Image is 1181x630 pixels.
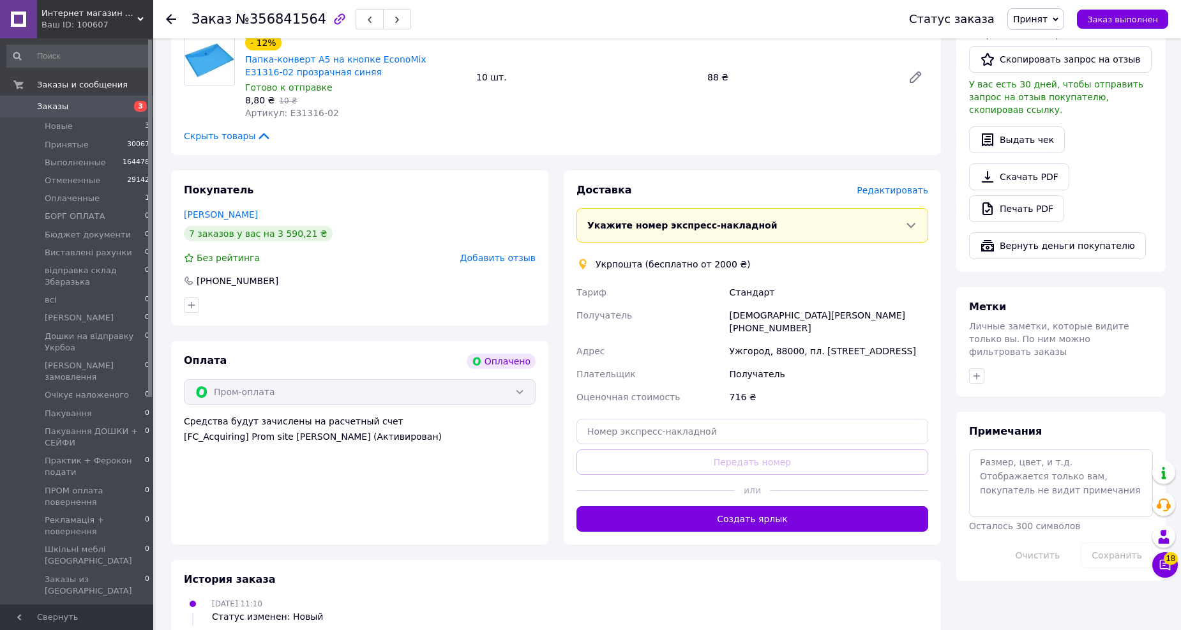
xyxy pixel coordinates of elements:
[969,521,1080,531] span: Осталось 300 символов
[145,514,149,537] span: 0
[1164,552,1178,565] span: 18
[166,13,176,26] div: Вернуться назад
[45,544,145,567] span: Шкільні меблі [GEOGRAPHIC_DATA]
[184,130,271,142] span: Скрыть товары
[145,265,149,288] span: 0
[969,79,1143,115] span: У вас есть 30 дней, чтобы отправить запрос на отзыв покупателю, скопировав ссылку.
[1013,14,1048,24] span: Принят
[145,408,149,419] span: 0
[127,139,149,151] span: 30067
[45,312,114,324] span: [PERSON_NAME]
[195,274,280,287] div: [PHONE_NUMBER]
[127,175,149,186] span: 29142
[145,211,149,222] span: 0
[145,360,149,383] span: 0
[45,331,145,354] span: Дошки на відправку Укрбоа
[735,484,770,497] span: или
[576,392,681,402] span: Оценочная стоимость
[145,485,149,508] span: 0
[969,321,1129,357] span: Личные заметки, которые видите только вы. По ним можно фильтровать заказы
[727,281,931,304] div: Стандарт
[727,363,931,386] div: Получатель
[45,426,145,449] span: Пакування ДОШКИ + СЕЙФИ
[245,95,275,105] span: 8,80 ₴
[145,544,149,567] span: 0
[903,64,928,90] a: Редактировать
[184,43,234,77] img: Папка-конверт А5 на кнопке EconoMix E31316-02 прозрачная синяя
[45,455,145,478] span: Практик + Ферокон подати
[145,331,149,354] span: 0
[45,175,100,186] span: Отмененные
[969,46,1152,73] button: Скопировать запрос на отзыв
[123,157,149,169] span: 164478
[41,8,137,19] span: Интернет магазин ТерЛайн - Пленка для ламинирования Фотобумага Канцтовары Школьная мебель
[1077,10,1168,29] button: Заказ выполнен
[184,573,276,585] span: История заказа
[145,574,149,597] span: 0
[969,195,1064,222] a: Печать PDF
[192,11,232,27] span: Заказ
[45,193,100,204] span: Оплаченные
[969,163,1069,190] a: Скачать PDF
[245,35,282,50] div: - 12%
[909,13,995,26] div: Статус заказа
[45,229,131,241] span: Бюджет документи
[245,82,333,93] span: Готово к отправке
[41,19,153,31] div: Ваш ID: 100607
[576,419,928,444] input: Номер экспресс-накладной
[576,287,606,297] span: Тариф
[460,253,536,263] span: Добавить отзыв
[279,96,297,105] span: 10 ₴
[212,610,323,623] div: Статус изменен: Новый
[45,139,89,151] span: Принятые
[45,247,132,259] span: Виставлені рахунки
[576,506,928,532] button: Создать ярлык
[45,211,105,222] span: БОРГ ОПЛАТА
[145,455,149,478] span: 0
[197,253,260,263] span: Без рейтинга
[184,209,258,220] a: [PERSON_NAME]
[969,425,1042,437] span: Примечания
[587,220,778,230] span: Укажите номер экспресс-накладной
[184,430,536,443] div: [FC_Acquiring] Prom site [PERSON_NAME] (Активирован)
[145,229,149,241] span: 0
[236,11,326,27] span: №356841564
[184,354,227,366] span: Оплата
[145,247,149,259] span: 0
[145,121,149,132] span: 3
[45,485,145,508] span: ПРОМ оплата повернення
[727,386,931,409] div: 716 ₴
[184,184,253,196] span: Покупатель
[134,101,147,112] span: 3
[245,54,426,77] a: Папка-конверт А5 на кнопке EconoMix E31316-02 прозрачная синяя
[592,258,754,271] div: Укрпошта (бесплатно от 2000 ₴)
[702,68,898,86] div: 88 ₴
[184,415,536,443] div: Средства будут зачислены на расчетный счет
[45,514,145,537] span: Рекламація + повернення
[727,304,931,340] div: [DEMOGRAPHIC_DATA][PERSON_NAME] [PHONE_NUMBER]
[45,157,106,169] span: Выполненные
[576,184,632,196] span: Доставка
[467,354,536,369] div: Оплачено
[857,185,928,195] span: Редактировать
[145,389,149,401] span: 0
[45,265,145,288] span: відправка склад Збаразька
[969,232,1146,259] button: Вернуть деньги покупателю
[45,294,56,306] span: всі
[45,389,129,401] span: Очікує наложеного
[145,312,149,324] span: 0
[245,108,339,118] span: Артикул: E31316-02
[576,346,605,356] span: Адрес
[6,45,151,68] input: Поиск
[45,408,92,419] span: Пакування
[1087,15,1158,24] span: Заказ выполнен
[969,126,1065,153] button: Выдать чек
[576,310,632,320] span: Получатель
[45,574,145,597] span: Заказы из [GEOGRAPHIC_DATA]
[37,101,68,112] span: Заказы
[471,68,702,86] div: 10 шт.
[145,426,149,449] span: 0
[45,121,73,132] span: Новые
[1152,552,1178,578] button: Чат с покупателем18
[145,193,149,204] span: 1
